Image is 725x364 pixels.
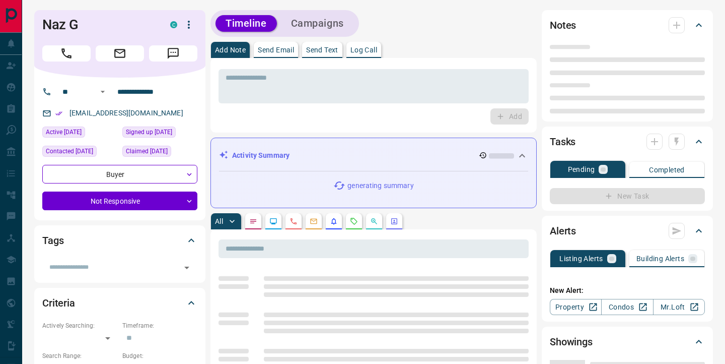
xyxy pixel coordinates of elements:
[46,127,82,137] span: Active [DATE]
[350,46,377,53] p: Log Call
[347,180,413,191] p: generating summary
[636,255,684,262] p: Building Alerts
[289,217,298,225] svg: Calls
[330,217,338,225] svg: Listing Alerts
[42,127,117,141] div: Mon Aug 11 2025
[550,299,602,315] a: Property
[55,110,62,117] svg: Email Verified
[550,334,593,350] h2: Showings
[269,217,277,225] svg: Lead Browsing Activity
[390,217,398,225] svg: Agent Actions
[281,15,354,32] button: Campaigns
[126,146,168,156] span: Claimed [DATE]
[550,17,576,33] h2: Notes
[219,146,528,165] div: Activity Summary
[42,351,117,360] p: Search Range:
[550,134,575,150] h2: Tasks
[46,146,93,156] span: Contacted [DATE]
[42,232,63,249] h2: Tags
[550,219,705,243] div: Alerts
[42,192,197,210] div: Not Responsive
[170,21,177,28] div: condos.ca
[69,109,183,117] a: [EMAIL_ADDRESS][DOMAIN_NAME]
[42,146,117,160] div: Wed Jul 30 2025
[550,130,705,154] div: Tasks
[42,291,197,315] div: Criteria
[215,15,277,32] button: Timeline
[42,321,117,330] p: Actively Searching:
[559,255,603,262] p: Listing Alerts
[215,218,223,225] p: All
[42,17,155,33] h1: Naz G
[42,228,197,253] div: Tags
[306,46,338,53] p: Send Text
[550,223,576,239] h2: Alerts
[215,46,246,53] p: Add Note
[653,299,705,315] a: Mr.Loft
[122,146,197,160] div: Tue Jul 29 2025
[42,165,197,184] div: Buyer
[180,261,194,275] button: Open
[370,217,378,225] svg: Opportunities
[97,86,109,98] button: Open
[258,46,294,53] p: Send Email
[350,217,358,225] svg: Requests
[550,330,705,354] div: Showings
[126,127,172,137] span: Signed up [DATE]
[232,150,289,161] p: Activity Summary
[42,295,75,311] h2: Criteria
[568,166,595,173] p: Pending
[122,127,197,141] div: Mon Jul 15 2024
[122,351,197,360] p: Budget:
[310,217,318,225] svg: Emails
[649,166,685,173] p: Completed
[149,45,197,62] span: Message
[550,13,705,37] div: Notes
[601,299,653,315] a: Condos
[42,45,91,62] span: Call
[550,285,705,296] p: New Alert:
[122,321,197,330] p: Timeframe:
[249,217,257,225] svg: Notes
[96,45,144,62] span: Email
